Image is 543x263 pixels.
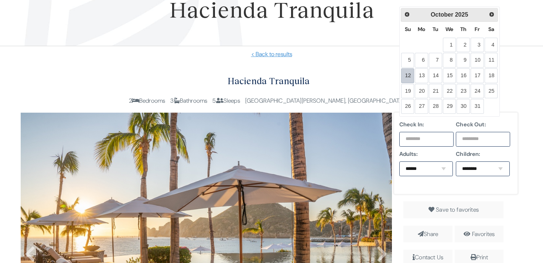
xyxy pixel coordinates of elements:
[401,99,414,114] a: 26
[415,84,428,99] a: 20
[401,84,414,99] a: 19
[415,99,428,114] a: 27
[485,53,498,68] a: 11
[471,68,484,83] a: 17
[457,84,470,99] a: 23
[212,97,240,105] span: 5 Sleeps
[472,230,495,238] a: Favorites
[486,9,497,20] a: Next
[402,9,413,20] a: Prev
[443,38,456,52] a: 1
[429,53,442,68] a: 7
[245,97,404,105] span: [GEOGRAPHIC_DATA][PERSON_NAME], [GEOGRAPHIC_DATA]
[485,84,498,99] a: 25
[443,68,456,83] a: 15
[458,253,501,262] div: Print
[443,84,456,99] a: 22
[404,11,410,17] span: Prev
[475,26,479,33] span: Friday
[443,53,456,68] a: 8
[405,26,411,33] span: Sunday
[129,97,165,105] span: 2 Bedrooms
[457,53,470,68] a: 9
[436,206,479,214] span: Save to favorites
[415,53,428,68] a: 6
[488,26,494,33] span: Saturday
[11,50,532,59] a: < Back to results
[399,120,454,129] label: Check In:
[401,53,414,68] a: 5
[471,38,484,52] a: 3
[21,74,516,89] h2: Hacienda Tranquila
[399,150,454,158] label: Adults:
[418,26,425,33] span: Monday
[489,11,495,17] span: Next
[455,11,468,18] span: 2025
[471,99,484,114] a: 31
[456,120,510,129] label: Check Out:
[457,99,470,114] a: 30
[170,97,207,105] span: 3 Bathrooms
[460,26,466,33] span: Thursday
[433,26,438,33] span: Tuesday
[471,84,484,99] a: 24
[457,38,470,52] a: 2
[431,11,453,18] span: October
[401,68,414,83] a: 12
[485,68,498,83] a: 18
[429,84,442,99] a: 21
[403,226,452,243] span: Share
[429,99,442,114] a: 28
[443,99,456,114] a: 29
[471,53,484,68] a: 10
[456,150,510,158] label: Children:
[457,68,470,83] a: 16
[445,26,453,33] span: Wednesday
[485,38,498,52] a: 4
[415,68,428,83] a: 13
[429,68,442,83] a: 14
